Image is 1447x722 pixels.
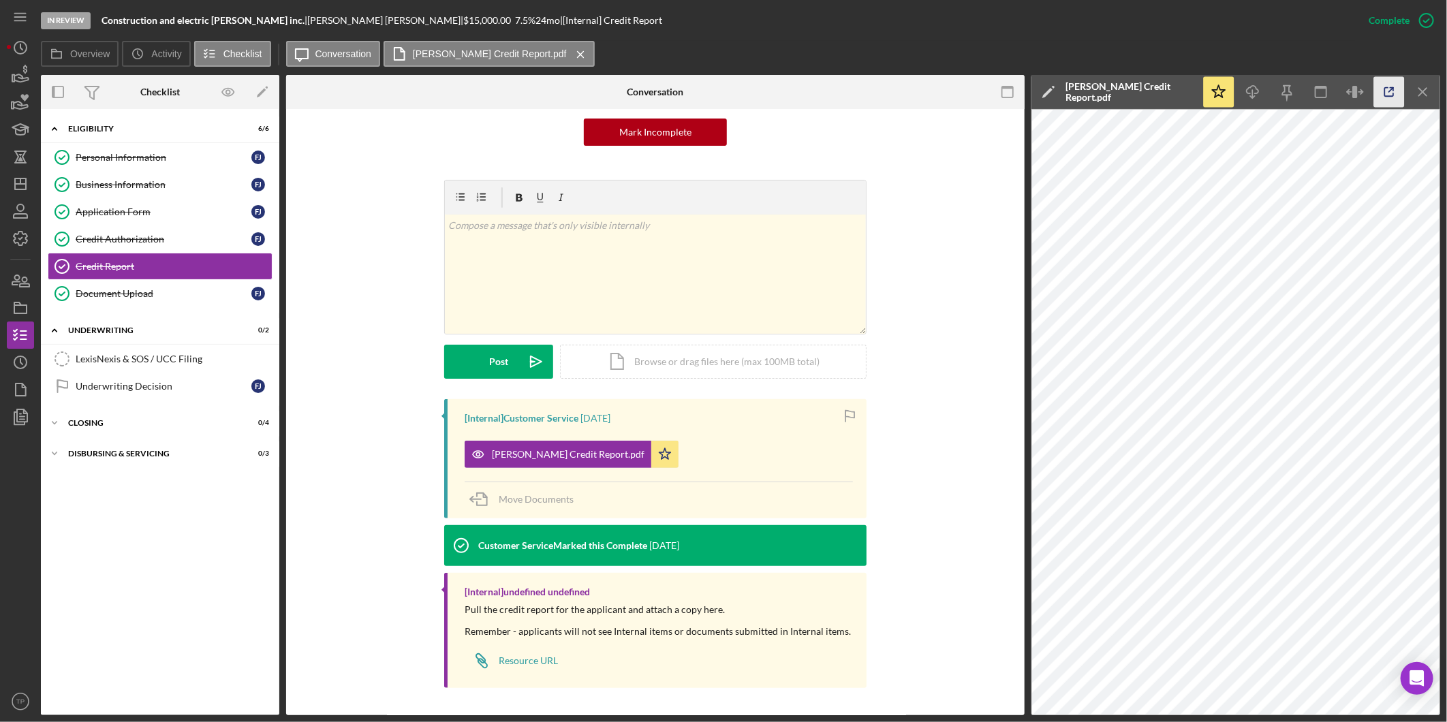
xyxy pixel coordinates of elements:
div: Personal Information [76,152,251,163]
button: [PERSON_NAME] Credit Report.pdf [465,441,679,468]
div: Closing [68,419,235,427]
div: 6 / 6 [245,125,269,133]
div: F J [251,287,265,300]
time: 2025-07-23 22:34 [649,540,679,551]
label: Conversation [315,48,372,59]
button: Post [444,345,553,379]
div: F J [251,178,265,191]
div: Customer Service Marked this Complete [478,540,647,551]
div: Underwriting Decision [76,381,251,392]
div: LexisNexis & SOS / UCC Filing [76,354,272,364]
div: [PERSON_NAME] Credit Report.pdf [492,449,644,460]
text: TP [16,698,25,706]
div: Mark Incomplete [619,119,691,146]
a: Document UploadFJ [48,280,273,307]
div: Pull the credit report for the applicant and attach a copy here. Remember - applicants will not s... [465,604,851,637]
div: Underwriting [68,326,235,334]
a: Credit AuthorizationFJ [48,225,273,253]
a: Credit Report [48,253,273,280]
div: Document Upload [76,288,251,299]
a: LexisNexis & SOS / UCC Filing [48,345,273,373]
div: Resource URL [499,655,558,666]
a: Business InformationFJ [48,171,273,198]
div: F J [251,232,265,246]
div: Conversation [627,87,683,97]
label: Checklist [223,48,262,59]
div: F J [251,379,265,393]
div: 0 / 3 [245,450,269,458]
button: [PERSON_NAME] Credit Report.pdf [384,41,595,67]
div: Open Intercom Messenger [1401,662,1433,695]
div: Checklist [140,87,180,97]
div: In Review [41,12,91,29]
button: Activity [122,41,190,67]
div: Post [489,345,508,379]
div: $15,000.00 [463,15,515,26]
div: Eligibility [68,125,235,133]
div: Complete [1369,7,1410,34]
span: Move Documents [499,493,574,505]
div: Disbursing & Servicing [68,450,235,458]
label: [PERSON_NAME] Credit Report.pdf [413,48,567,59]
div: [PERSON_NAME] Credit Report.pdf [1065,81,1195,103]
div: 0 / 4 [245,419,269,427]
button: Conversation [286,41,381,67]
button: Complete [1355,7,1440,34]
div: | [102,15,307,26]
button: Move Documents [465,482,587,516]
div: Credit Authorization [76,234,251,245]
a: Underwriting DecisionFJ [48,373,273,400]
div: Business Information [76,179,251,190]
div: Application Form [76,206,251,217]
label: Overview [70,48,110,59]
button: Mark Incomplete [584,119,727,146]
div: F J [251,151,265,164]
div: [PERSON_NAME] [PERSON_NAME] | [307,15,463,26]
button: Overview [41,41,119,67]
div: 24 mo [535,15,560,26]
a: Resource URL [465,647,558,674]
div: 7.5 % [515,15,535,26]
div: [Internal] Customer Service [465,413,578,424]
div: [Internal] undefined undefined [465,586,590,597]
b: Construction and electric [PERSON_NAME] inc. [102,14,305,26]
button: Checklist [194,41,271,67]
time: 2025-07-23 22:34 [580,413,610,424]
a: Application FormFJ [48,198,273,225]
div: 0 / 2 [245,326,269,334]
div: F J [251,205,265,219]
a: Personal InformationFJ [48,144,273,171]
label: Activity [151,48,181,59]
button: TP [7,688,34,715]
div: Credit Report [76,261,272,272]
div: | [Internal] Credit Report [560,15,662,26]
